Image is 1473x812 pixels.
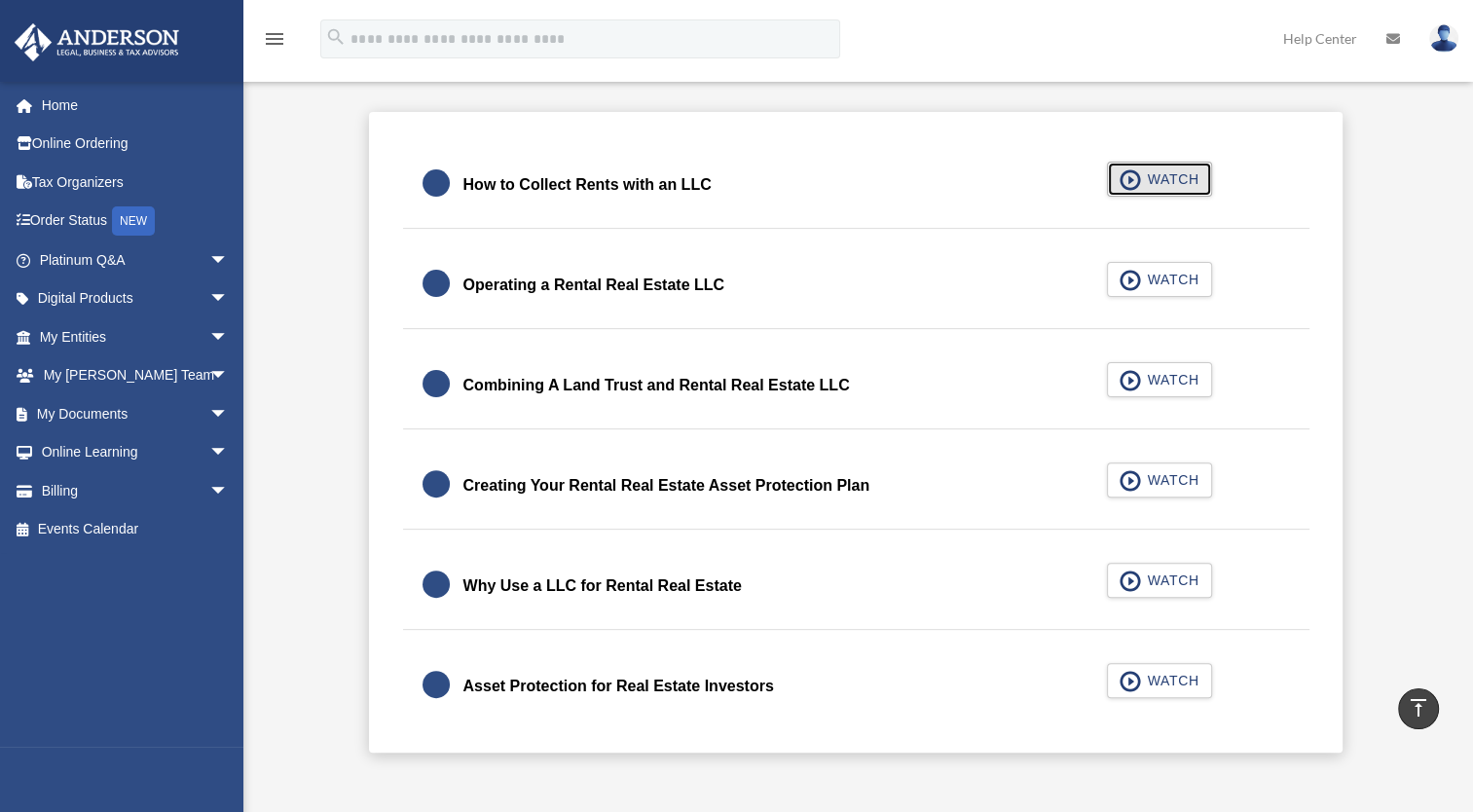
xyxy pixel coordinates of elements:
div: Why Use a LLC for Rental Real Estate [463,572,742,600]
i: menu [263,27,286,51]
i: search [325,26,347,48]
a: Billingarrow_drop_down [14,471,258,510]
span: arrow_drop_down [209,317,248,357]
a: Combining A Land Trust and Rental Real Estate LLC WATCH [423,362,1290,409]
img: User Pic [1429,24,1458,53]
button: WATCH [1107,462,1212,498]
a: Platinum Q&Aarrow_drop_down [14,240,258,279]
div: NEW [112,206,155,236]
span: arrow_drop_down [209,240,248,280]
a: My Documentsarrow_drop_down [14,394,258,433]
img: Anderson Advisors Platinum Portal [9,23,185,61]
a: How to Collect Rents with an LLC WATCH [423,162,1290,208]
a: Events Calendar [14,510,258,549]
button: WATCH [1107,162,1212,197]
span: WATCH [1141,270,1198,289]
a: Order StatusNEW [14,202,258,241]
span: WATCH [1141,571,1198,590]
button: WATCH [1107,262,1212,297]
a: menu [263,34,286,51]
span: arrow_drop_down [209,433,248,473]
a: Home [14,86,258,125]
a: Digital Productsarrow_drop_down [14,279,258,318]
span: WATCH [1141,470,1198,490]
a: Online Ordering [14,125,258,164]
a: My Entitiesarrow_drop_down [14,317,258,356]
span: arrow_drop_down [209,394,248,434]
div: Combining A Land Trust and Rental Real Estate LLC [463,372,850,399]
div: Asset Protection for Real Estate Investors [463,673,774,700]
a: vertical_align_top [1398,688,1439,729]
span: arrow_drop_down [209,356,248,396]
a: Why Use a LLC for Rental Real Estate WATCH [423,563,1290,609]
a: Creating Your Rental Real Estate Asset Protection Plan WATCH [423,462,1290,509]
button: WATCH [1107,563,1212,598]
div: Operating a Rental Real Estate LLC [463,272,725,299]
div: Creating Your Rental Real Estate Asset Protection Plan [463,472,870,499]
span: arrow_drop_down [209,471,248,511]
i: vertical_align_top [1407,696,1430,720]
a: Online Learningarrow_drop_down [14,433,258,472]
div: How to Collect Rents with an LLC [463,171,712,199]
a: Tax Organizers [14,163,258,202]
button: WATCH [1107,663,1212,698]
span: WATCH [1141,169,1198,189]
span: arrow_drop_down [209,279,248,319]
a: Asset Protection for Real Estate Investors WATCH [423,663,1290,710]
span: WATCH [1141,671,1198,690]
a: Operating a Rental Real Estate LLC WATCH [423,262,1290,309]
a: My [PERSON_NAME] Teamarrow_drop_down [14,356,258,395]
span: WATCH [1141,370,1198,389]
button: WATCH [1107,362,1212,397]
